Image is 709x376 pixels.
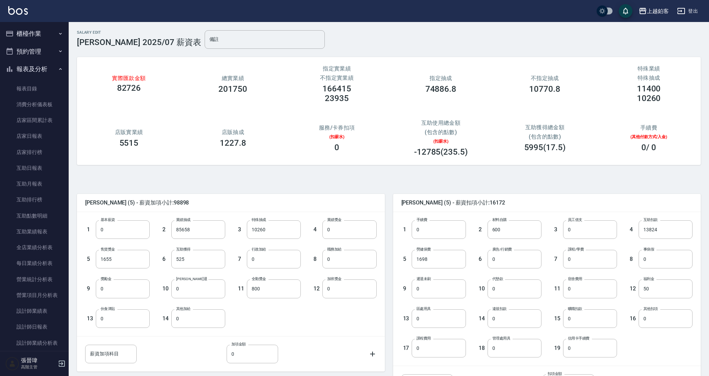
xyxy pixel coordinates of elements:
[403,285,410,292] h5: 9
[21,357,56,364] h5: 張晉瑋
[5,357,19,371] img: Person
[554,256,561,263] h5: 7
[238,226,245,233] h5: 3
[189,129,277,135] h2: 店販抽成
[492,306,507,311] label: 違規扣款
[492,336,510,341] label: 管理處用具
[605,134,693,140] p: (其他付款方式/入金)
[3,97,66,112] a: 消費分析儀表板
[3,351,66,367] a: 設計師業績月報表
[238,285,245,292] h5: 11
[293,65,381,72] h2: 指定實業績
[313,226,321,233] h5: 4
[479,285,486,292] h5: 10
[218,84,247,94] h3: 201750
[416,306,431,311] label: 區處用具
[554,315,561,322] h5: 15
[3,287,66,303] a: 營業項目月分析表
[397,120,484,126] h2: 互助使用總金額
[231,342,246,347] label: 加項金額
[403,256,410,263] h5: 5
[524,143,565,152] h3: 5995(17.5)
[3,60,66,78] button: 報表及分析
[325,93,349,103] h3: 23935
[85,199,377,206] span: [PERSON_NAME] (5) - 薪資加項小計:98898
[87,285,94,292] h5: 9
[3,25,66,43] button: 櫃檯作業
[293,75,381,81] h2: 不指定實業績
[3,144,66,160] a: 店家排行榜
[416,276,431,281] label: 遲退未刷
[3,255,66,271] a: 每日業績分析表
[637,93,661,103] h3: 10260
[252,276,266,281] label: 全勤獎金
[643,247,654,252] label: 事病假
[238,256,245,263] h5: 7
[643,276,654,281] label: 福利金
[630,226,637,233] h5: 4
[568,336,590,341] label: 信用卡手續費
[252,247,266,252] label: 行政加給
[637,84,661,93] h3: 11400
[630,285,637,292] h5: 12
[568,276,582,281] label: 宿舍費用
[397,129,484,135] h2: (包含的點數)
[3,303,66,319] a: 設計師業績表
[643,217,658,222] label: 互助扣款
[498,133,592,140] h2: (包含的點數)
[322,84,351,93] h3: 166415
[403,345,410,352] h5: 17
[313,285,321,292] h5: 12
[85,76,173,80] h3: 實際匯款金額
[162,315,170,322] h5: 14
[425,84,457,94] h3: 74886.8
[416,247,431,252] label: 勞健保費
[176,217,191,222] label: 業績抽成
[21,364,56,370] p: 高階主管
[87,315,94,322] h5: 13
[492,276,503,281] label: 代墊款
[327,247,342,252] label: 職務加給
[293,124,381,131] h2: 服務/卡券扣項
[403,226,410,233] h5: 1
[492,247,512,252] label: 廣告/行銷費
[101,306,115,311] label: 伙食津貼
[479,226,486,233] h5: 2
[313,256,321,263] h5: 8
[327,276,342,281] label: 加班獎金
[529,84,560,94] h3: 10770.8
[101,276,111,281] label: 獎勵金
[162,285,170,292] h5: 10
[479,315,486,322] h5: 14
[85,129,173,135] h2: 店販實業績
[3,319,66,335] a: 設計師日報表
[87,256,94,263] h5: 5
[630,315,637,322] h5: 16
[3,208,66,224] a: 互助點數明細
[605,75,693,81] h2: 特殊抽成
[498,124,592,131] h2: 互助獲得總金額
[3,160,66,176] a: 互助日報表
[605,65,693,72] h2: 特殊業績
[568,306,582,311] label: 曠職扣款
[416,217,427,222] label: 手續費
[220,138,246,148] h3: 1227.8
[674,5,701,18] button: 登出
[605,124,693,131] h2: 手續費
[3,272,66,287] a: 營業統計分析表
[568,217,582,222] label: 員工借支
[3,112,66,128] a: 店家區間累計表
[479,256,486,263] h5: 6
[77,30,201,35] h2: Salary Edit
[3,128,66,144] a: 店家日報表
[619,4,632,18] button: save
[87,226,94,233] h5: 1
[554,345,561,352] h5: 19
[647,7,669,15] div: 上越鉑客
[641,143,656,152] h3: 0 / 0
[501,75,588,81] h2: 不指定抽成
[416,336,431,341] label: 課程費用
[554,285,561,292] h5: 11
[176,276,207,281] label: [PERSON_NAME]退
[3,240,66,255] a: 全店業績分析表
